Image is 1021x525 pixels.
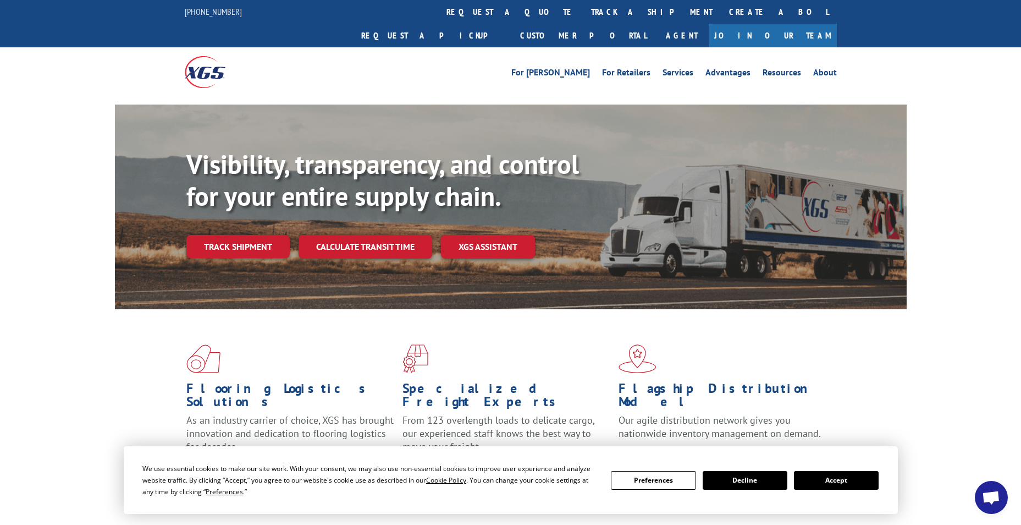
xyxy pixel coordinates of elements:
a: Advantages [705,68,750,80]
a: Services [663,68,693,80]
h1: Specialized Freight Experts [402,382,610,414]
span: Our agile distribution network gives you nationwide inventory management on demand. [619,414,821,440]
a: About [813,68,837,80]
a: Request a pickup [353,24,512,47]
span: Cookie Policy [426,475,466,485]
a: Join Our Team [709,24,837,47]
a: Resources [763,68,801,80]
button: Preferences [611,471,696,490]
img: xgs-icon-focused-on-flooring-red [402,344,428,373]
h1: Flooring Logistics Solutions [186,382,394,414]
a: For [PERSON_NAME] [511,68,590,80]
b: Visibility, transparency, and control for your entire supply chain. [186,147,579,213]
span: As an industry carrier of choice, XGS has brought innovation and dedication to flooring logistics... [186,414,394,453]
a: Customer Portal [512,24,655,47]
a: Calculate transit time [299,235,432,259]
img: xgs-icon-flagship-distribution-model-red [619,344,656,373]
p: From 123 overlength loads to delicate cargo, our experienced staff knows the best way to move you... [402,414,610,463]
a: Track shipment [186,235,290,258]
div: Cookie Consent Prompt [124,446,898,514]
button: Accept [794,471,879,490]
span: Preferences [206,487,243,496]
img: xgs-icon-total-supply-chain-intelligence-red [186,344,220,373]
a: XGS ASSISTANT [441,235,535,259]
button: Decline [703,471,787,490]
div: We use essential cookies to make our site work. With your consent, we may also use non-essential ... [142,463,598,497]
h1: Flagship Distribution Model [619,382,826,414]
a: For Retailers [602,68,650,80]
a: [PHONE_NUMBER] [185,6,242,17]
a: Open chat [975,481,1008,514]
a: Agent [655,24,709,47]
